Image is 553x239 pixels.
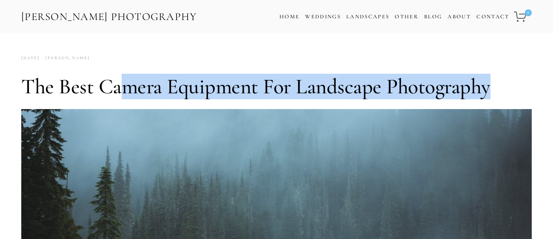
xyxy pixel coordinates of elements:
[21,74,532,99] h1: The Best Camera Equipment for Landscape Photography
[395,13,419,20] a: Other
[424,11,442,23] a: Blog
[513,6,533,27] a: 0 items in cart
[40,52,90,64] a: [PERSON_NAME]
[476,11,509,23] a: Contact
[279,11,299,23] a: Home
[20,7,198,26] a: [PERSON_NAME] Photography
[448,11,471,23] a: About
[21,52,40,64] time: [DATE]
[525,9,532,16] span: 0
[305,13,341,20] a: Weddings
[346,13,389,20] a: Landscapes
